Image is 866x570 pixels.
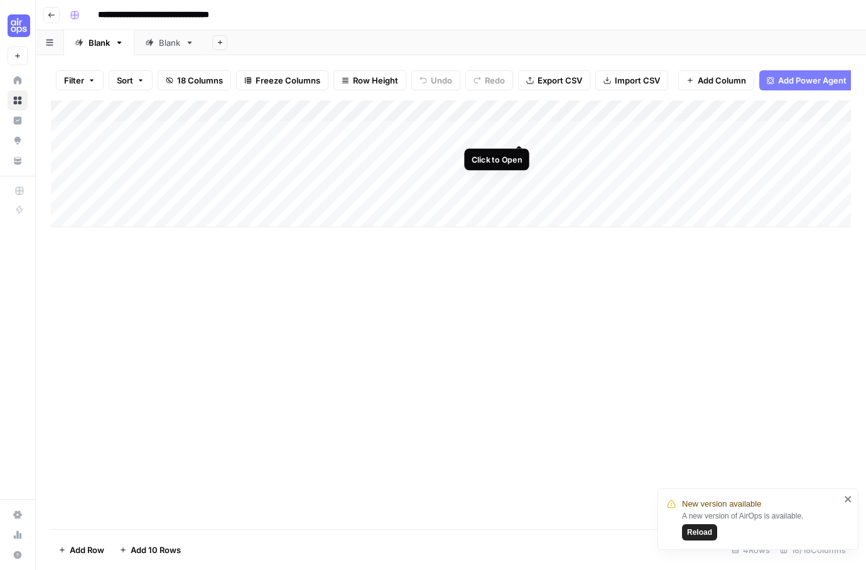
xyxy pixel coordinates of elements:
div: Click to Open [472,153,522,165]
button: Import CSV [595,70,668,90]
img: Cohort 5 Logo [8,14,30,37]
button: Sort [109,70,153,90]
div: Blank [89,36,110,49]
button: close [844,494,853,504]
a: Blank [134,30,205,55]
button: Add Column [678,70,754,90]
button: Help + Support [8,545,28,565]
a: Browse [8,90,28,110]
a: Your Data [8,151,28,171]
div: 18/18 Columns [775,540,851,560]
span: Row Height [353,74,398,87]
span: Add 10 Rows [131,544,181,556]
button: Undo [411,70,460,90]
span: Add Column [698,74,746,87]
button: Workspace: Cohort 5 [8,10,28,41]
span: Export CSV [538,74,582,87]
div: A new version of AirOps is available. [682,510,840,540]
button: Export CSV [518,70,590,90]
span: Redo [485,74,505,87]
div: 4 Rows [727,540,775,560]
button: Add Row [51,540,112,560]
span: Sort [117,74,133,87]
a: Insights [8,110,28,131]
div: Blank [159,36,180,49]
a: Usage [8,525,28,545]
span: Add Row [70,544,104,556]
span: Filter [64,74,84,87]
button: Reload [682,524,717,540]
a: Home [8,70,28,90]
span: 18 Columns [177,74,223,87]
button: Add Power Agent [759,70,854,90]
span: Reload [687,527,712,538]
button: 18 Columns [158,70,231,90]
span: Freeze Columns [256,74,320,87]
span: Add Power Agent [778,74,847,87]
span: New version available [682,498,761,510]
button: Freeze Columns [236,70,328,90]
span: Import CSV [615,74,660,87]
a: Blank [64,30,134,55]
a: Settings [8,505,28,525]
a: Opportunities [8,131,28,151]
button: Filter [56,70,104,90]
button: Add 10 Rows [112,540,188,560]
button: Redo [465,70,513,90]
button: Row Height [333,70,406,90]
span: Undo [431,74,452,87]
